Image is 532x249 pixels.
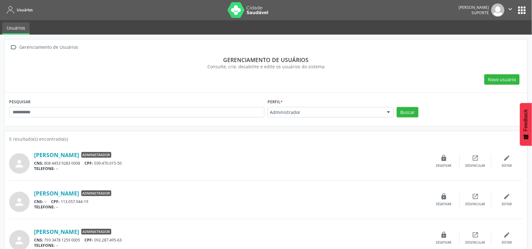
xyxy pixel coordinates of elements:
[520,103,532,146] button: Feedback - Mostrar pesquisa
[484,74,520,85] button: Novo usuário
[472,193,479,200] i: open_in_new
[9,97,31,107] label: PESQUISAR
[81,229,111,235] span: Administrador
[397,107,419,118] button: Buscar
[14,196,25,208] i: person
[436,202,452,207] div: Desativar
[14,56,518,63] div: Gerenciamento de usuários
[268,97,283,107] label: Perfil
[472,10,489,15] span: Suporte
[34,161,428,166] div: 808 4453 9283 0008 039.470.015-50
[472,231,479,238] i: open_in_new
[34,151,79,158] a: [PERSON_NAME]
[436,164,452,168] div: Desativar
[441,155,448,161] i: lock
[488,76,516,83] span: Novo usuário
[34,228,79,235] a: [PERSON_NAME]
[491,3,505,17] img: img
[4,5,33,15] a: Usuários
[51,199,60,204] span: CPF:
[34,204,55,210] span: TELEFONE:
[270,109,381,116] span: Administrador
[85,237,93,243] span: CPF:
[34,161,43,166] span: CNS:
[34,199,43,204] span: CNS:
[472,155,479,161] i: open_in_new
[34,237,428,243] div: 793 3478 1259 0005 092.287.495-63
[441,231,448,238] i: lock
[504,231,511,238] i: edit
[9,43,79,52] a:  Gerenciamento de Usuários
[81,190,111,196] span: Administrador
[81,152,111,158] span: Administrador
[436,241,452,245] div: Desativar
[502,241,512,245] div: Editar
[34,199,428,204] div: -- 113.057.944-19
[17,7,33,13] span: Usuários
[34,190,79,197] a: [PERSON_NAME]
[502,164,512,168] div: Editar
[9,136,523,142] div: 5 resultado(s) encontrado(s)
[9,43,18,52] i: 
[507,6,514,13] i: 
[34,204,428,210] div: --
[18,43,79,52] div: Gerenciamento de Usuários
[504,193,511,200] i: edit
[34,237,43,243] span: CNS:
[465,164,485,168] div: Desvincular
[502,202,512,207] div: Editar
[441,193,448,200] i: lock
[465,202,485,207] div: Desvincular
[34,243,55,248] span: TELEFONE:
[504,155,511,161] i: edit
[465,241,485,245] div: Desvincular
[517,5,528,16] button: apps
[34,243,428,248] div: --
[14,63,518,70] div: Consulte, crie, desabilite e edite os usuários do sistema
[34,166,55,171] span: TELEFONE:
[85,161,93,166] span: CPF:
[505,3,517,17] button: 
[2,22,30,35] a: Usuários
[14,158,25,169] i: person
[459,5,489,10] div: [PERSON_NAME]
[34,166,428,171] div: --
[523,109,529,131] span: Feedback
